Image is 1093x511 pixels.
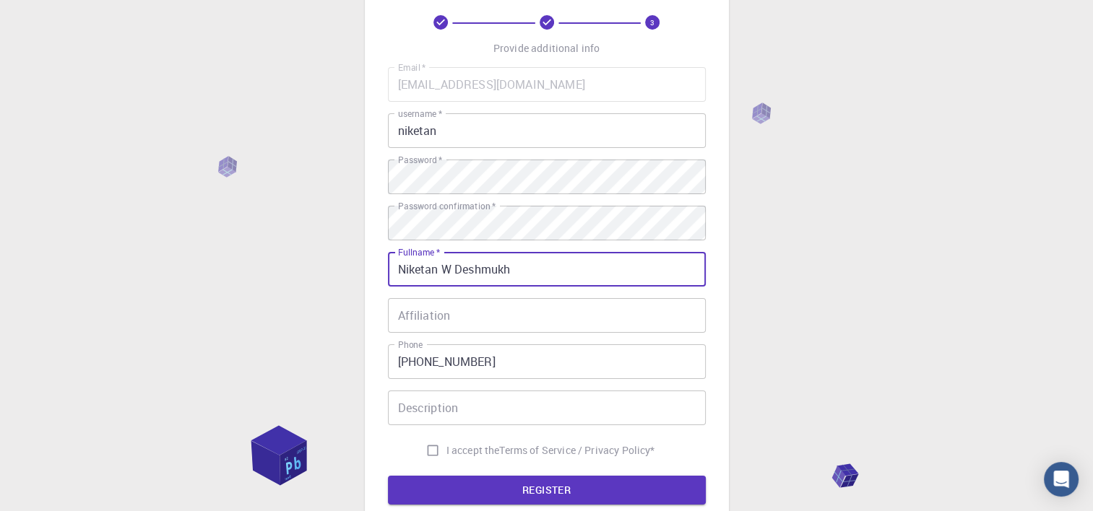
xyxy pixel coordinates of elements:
button: REGISTER [388,476,706,505]
label: username [398,108,442,120]
label: Password [398,154,442,166]
p: Provide additional info [493,41,600,56]
label: Email [398,61,425,74]
label: Password confirmation [398,200,496,212]
div: Open Intercom Messenger [1044,462,1079,497]
label: Phone [398,339,423,351]
label: Fullname [398,246,440,258]
a: Terms of Service / Privacy Policy* [499,443,654,458]
p: Terms of Service / Privacy Policy * [499,443,654,458]
text: 3 [650,17,654,27]
span: I accept the [446,443,500,458]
